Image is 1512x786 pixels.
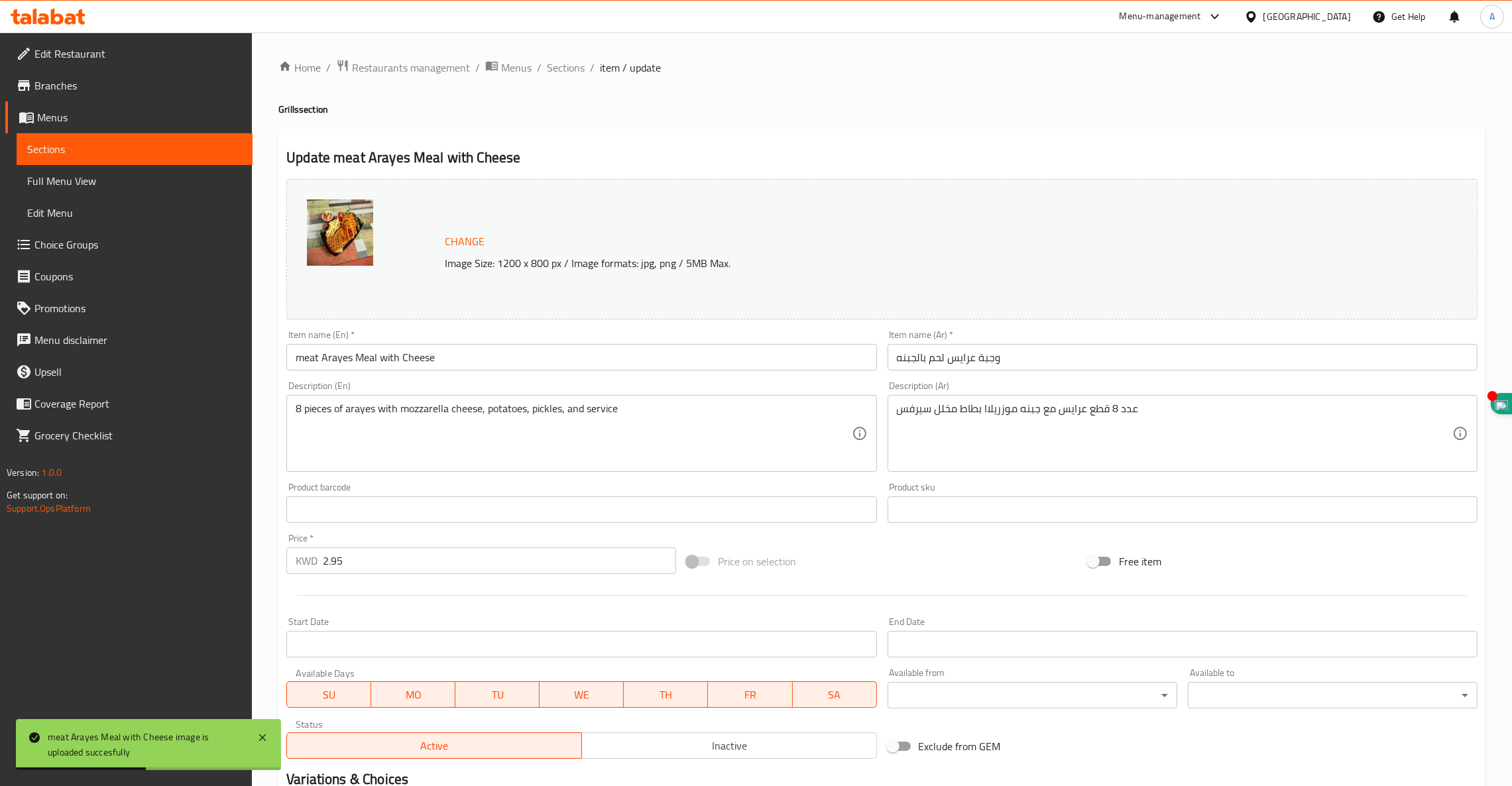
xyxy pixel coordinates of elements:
[336,59,470,76] a: Restaurants management
[537,60,542,76] li: /
[352,60,470,76] span: Restaurants management
[7,464,39,481] span: Version:
[27,173,242,189] span: Full Menu View
[371,681,455,708] button: MO
[629,685,703,704] span: TH
[5,101,253,133] a: Menus
[7,500,91,517] a: Support.OpsPlatform
[439,255,1302,271] p: Image Size: 1200 x 800 px / Image formats: jpg, png / 5MB Max.
[292,685,366,704] span: SU
[27,205,242,221] span: Edit Menu
[326,60,331,76] li: /
[5,38,253,70] a: Edit Restaurant
[17,197,253,229] a: Edit Menu
[1263,9,1351,24] div: [GEOGRAPHIC_DATA]
[897,402,1452,465] textarea: عدد 8 قطع عرايس مع جبنه موزريلاا بطاط مخلل سيرفس
[888,344,1478,370] input: Enter name Ar
[286,496,876,523] input: Please enter product barcode
[798,685,872,704] span: SA
[34,268,242,284] span: Coupons
[37,109,242,125] span: Menus
[888,682,1177,708] div: ​
[292,736,577,756] span: Active
[307,199,373,266] img: WhatsApp_Image_20251015_a638961232892997262.jpeg
[5,70,253,101] a: Branches
[461,685,534,704] span: TU
[888,496,1478,523] input: Please enter product sku
[5,260,253,292] a: Coupons
[540,681,624,708] button: WE
[708,681,792,708] button: FR
[377,685,450,704] span: MO
[793,681,877,708] button: SA
[278,60,321,76] a: Home
[547,60,585,76] a: Sections
[34,332,242,348] span: Menu disclaimer
[713,685,787,704] span: FR
[286,344,876,370] input: Enter name En
[34,237,242,253] span: Choice Groups
[1489,9,1495,24] span: A
[590,60,595,76] li: /
[501,60,532,76] span: Menus
[34,364,242,380] span: Upsell
[5,388,253,420] a: Coverage Report
[587,736,872,756] span: Inactive
[475,60,480,76] li: /
[485,59,532,76] a: Menus
[278,59,1485,76] nav: breadcrumb
[439,228,490,255] button: Change
[455,681,540,708] button: TU
[7,486,68,504] span: Get support on:
[581,732,877,759] button: Inactive
[5,356,253,388] a: Upsell
[624,681,708,708] button: TH
[600,60,661,76] span: item / update
[1120,9,1201,25] div: Menu-management
[296,553,318,569] p: KWD
[445,232,485,251] span: Change
[1119,553,1161,569] span: Free item
[286,681,371,708] button: SU
[17,165,253,197] a: Full Menu View
[5,292,253,324] a: Promotions
[27,141,242,157] span: Sections
[34,427,242,443] span: Grocery Checklist
[718,553,796,569] span: Price on selection
[17,133,253,165] a: Sections
[286,148,1478,168] h2: Update meat Arayes Meal with Cheese
[323,547,676,574] input: Please enter price
[41,464,62,481] span: 1.0.0
[48,730,244,759] div: meat Arayes Meal with Cheese image is uploaded succesfully
[545,685,618,704] span: WE
[5,324,253,356] a: Menu disclaimer
[34,78,242,93] span: Branches
[34,300,242,316] span: Promotions
[296,402,851,465] textarea: 8 pieces of arayes with mozzarella cheese, potatoes, pickles, and service
[5,420,253,451] a: Grocery Checklist
[286,732,582,759] button: Active
[278,103,1485,116] h4: Grills section
[919,738,1001,754] span: Exclude from GEM
[5,229,253,260] a: Choice Groups
[34,46,242,62] span: Edit Restaurant
[34,396,242,412] span: Coverage Report
[1188,682,1478,708] div: ​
